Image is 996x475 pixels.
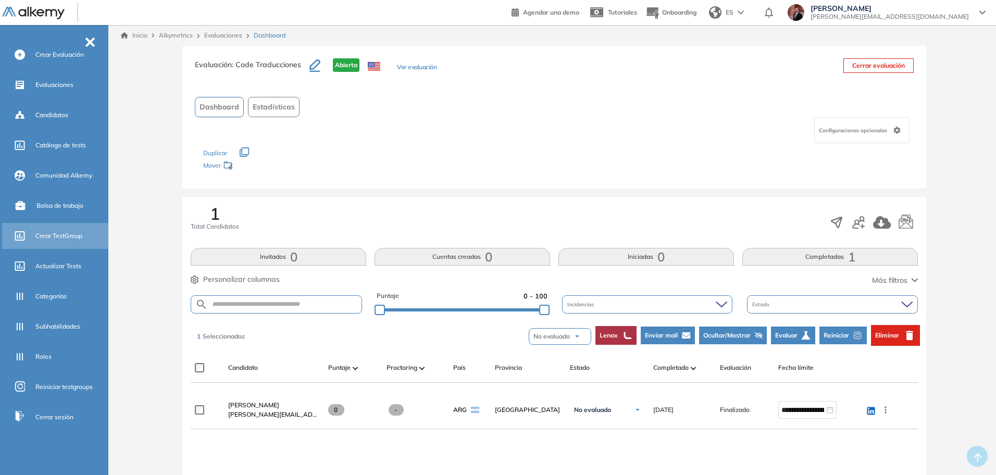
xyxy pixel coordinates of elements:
[159,31,193,39] span: Alkymetrics
[570,363,590,372] span: Estado
[600,331,618,340] span: Lenox
[2,7,65,20] img: Logo
[775,331,798,340] span: Evaluar
[210,205,220,222] span: 1
[419,367,425,370] img: [missing "en.ARROW_ALT" translation]
[808,354,996,475] div: Widget de chat
[195,58,309,80] h3: Evaluación
[36,201,83,210] span: Bolsa de trabajo
[453,363,466,372] span: País
[811,12,969,21] span: [PERSON_NAME][EMAIL_ADDRESS][DOMAIN_NAME]
[742,248,918,266] button: Completadas1
[389,404,404,416] span: -
[35,141,86,150] span: Catálogo de tests
[653,405,674,415] span: [DATE]
[328,404,344,416] span: 0
[872,275,907,286] span: Más filtros
[738,10,744,15] img: arrow
[35,322,80,331] span: Subhabilidades
[819,327,867,344] button: Reiniciar
[720,405,750,415] span: Finalizado
[662,8,696,16] span: Onboarding
[203,274,280,285] span: Personalizar columnas
[328,363,351,372] span: Puntaje
[634,407,641,413] img: Ícono de flecha
[752,301,771,308] span: Estado
[691,367,696,370] img: [missing "en.ARROW_ALT" translation]
[872,275,918,286] button: Más filtros
[35,231,82,241] span: Crear TestGroup
[35,50,84,59] span: Crear Evaluación
[453,405,467,415] span: ARG
[191,222,239,231] span: Total Candidatos
[228,363,258,372] span: Candidato
[824,331,849,340] span: Reiniciar
[228,401,320,410] a: [PERSON_NAME]
[254,31,285,40] span: Dashboard
[375,248,550,266] button: Cuentas creadas0
[204,31,242,39] a: Evaluaciones
[595,326,637,345] button: Lenox
[35,80,73,90] span: Evaluaciones
[195,97,244,117] button: Dashboard
[203,332,245,340] span: Seleccionados
[523,8,579,16] span: Agendar una demo
[574,406,611,414] span: No evaluado
[641,327,695,344] button: Enviar mail
[653,363,689,372] span: Completado
[871,325,920,346] button: Eliminar
[495,363,522,372] span: Provincia
[228,410,320,419] span: [PERSON_NAME][EMAIL_ADDRESS][DOMAIN_NAME]
[808,354,996,475] iframe: Chat Widget
[232,60,301,69] span: : Code Traducciones
[814,117,910,143] div: Configuraciones opcionales
[368,62,380,71] img: USA
[699,327,767,344] button: Ocultar/Mostrar
[608,8,637,16] span: Tutoriales
[709,6,721,19] img: world
[203,149,227,157] span: Duplicar
[191,248,366,266] button: Invitados0
[819,127,889,134] span: Configuraciones opcionales
[778,363,814,372] span: Fecha límite
[471,407,479,413] img: ARG
[703,331,751,340] span: Ocultar/Mostrar
[35,382,93,392] span: Reiniciar testgroups
[562,295,733,314] div: Incidencias
[195,298,208,311] img: SEARCH_ALT
[622,330,632,341] img: lenox.jpg
[203,157,307,176] div: Mover
[645,2,696,24] button: Onboarding
[533,332,570,341] span: No evaluado
[387,363,417,372] span: Proctoring
[574,333,580,340] img: arrow
[720,363,751,372] span: Evaluación
[35,261,81,271] span: Actualizar Tests
[353,367,358,370] img: [missing "en.ARROW_ALT" translation]
[248,97,300,117] button: Estadísticas
[253,102,295,113] span: Estadísticas
[524,291,547,301] span: 0 - 100
[512,5,579,18] a: Agendar una demo
[747,295,918,314] div: Estado
[645,331,678,340] span: Enviar mail
[35,171,92,180] span: Comunidad Alkemy
[200,102,239,113] span: Dashboard
[558,248,734,266] button: Iniciadas0
[35,110,68,120] span: Candidatos
[377,291,399,301] span: Puntaje
[875,331,899,340] span: Eliminar
[35,413,73,422] span: Cerrar sesión
[397,63,437,73] button: Ver evaluación
[726,8,733,17] span: ES
[228,401,279,409] span: [PERSON_NAME]
[121,31,147,40] a: Inicio
[191,274,280,285] button: Personalizar columnas
[35,352,52,361] span: Roles
[771,327,815,344] button: Evaluar
[843,58,914,73] button: Cerrar evaluación
[495,405,562,415] span: [GEOGRAPHIC_DATA]
[35,292,67,301] span: Categorías
[197,332,201,340] span: 1
[811,4,969,12] span: [PERSON_NAME]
